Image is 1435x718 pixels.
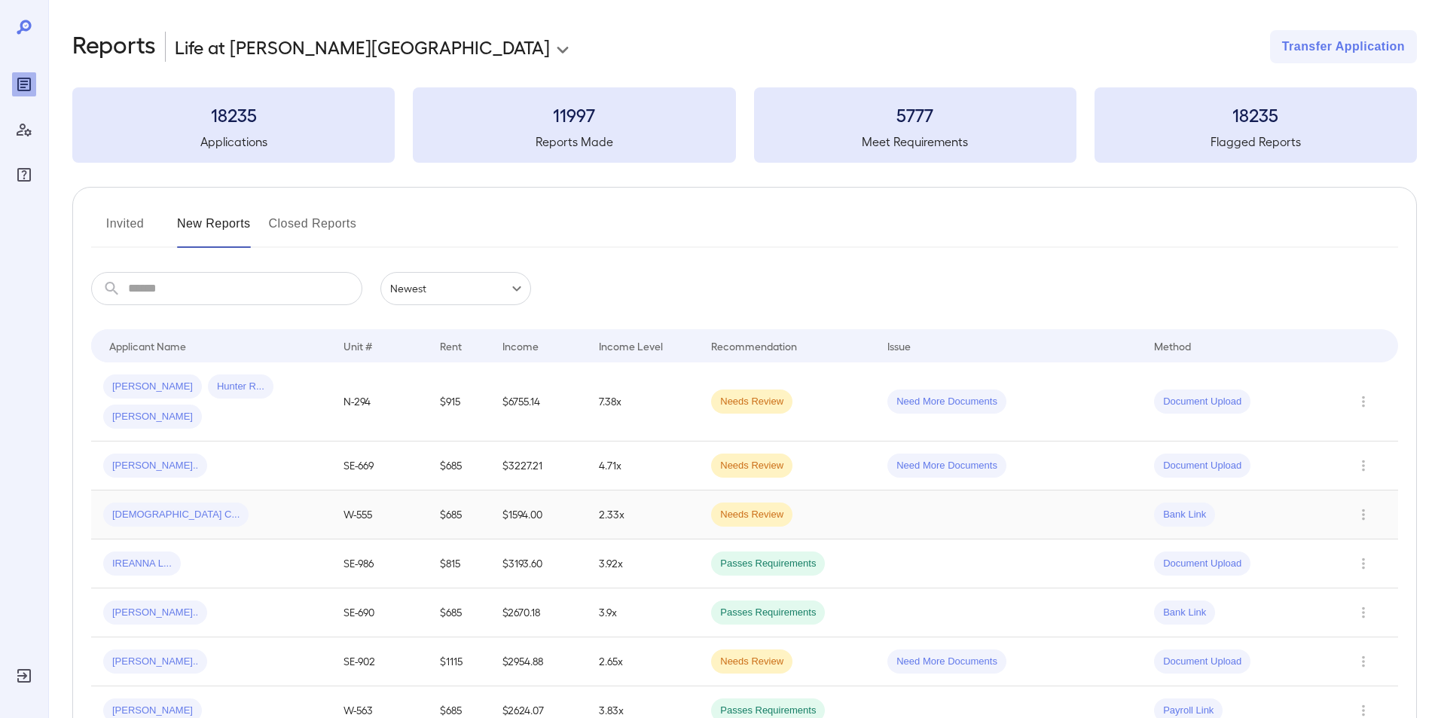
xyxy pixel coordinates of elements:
[1154,508,1215,522] span: Bank Link
[711,655,792,669] span: Needs Review
[103,508,249,522] span: [DEMOGRAPHIC_DATA] C...
[1351,600,1375,625] button: Row Actions
[1351,390,1375,414] button: Row Actions
[428,362,490,441] td: $915
[12,163,36,187] div: FAQ
[711,508,792,522] span: Needs Review
[1095,102,1417,127] h3: 18235
[587,441,699,490] td: 4.71x
[72,30,156,63] h2: Reports
[103,410,202,424] span: [PERSON_NAME]
[440,337,464,355] div: Rent
[711,606,825,620] span: Passes Requirements
[428,441,490,490] td: $685
[103,459,207,473] span: [PERSON_NAME]..
[103,704,202,718] span: [PERSON_NAME]
[91,212,159,248] button: Invited
[72,133,395,151] h5: Applications
[413,133,735,151] h5: Reports Made
[587,490,699,539] td: 2.33x
[208,380,273,394] span: Hunter R...
[1351,551,1375,576] button: Row Actions
[587,637,699,686] td: 2.65x
[343,337,372,355] div: Unit #
[1351,454,1375,478] button: Row Actions
[177,212,251,248] button: New Reports
[72,87,1417,163] summary: 18235Applications11997Reports Made5777Meet Requirements18235Flagged Reports
[490,637,587,686] td: $2954.88
[711,704,825,718] span: Passes Requirements
[887,655,1006,669] span: Need More Documents
[490,362,587,441] td: $6755.14
[428,588,490,637] td: $685
[587,362,699,441] td: 7.38x
[269,212,357,248] button: Closed Reports
[428,637,490,686] td: $1115
[1154,337,1191,355] div: Method
[887,459,1006,473] span: Need More Documents
[331,490,428,539] td: W-555
[490,588,587,637] td: $2670.18
[103,606,207,620] span: [PERSON_NAME]..
[887,337,911,355] div: Issue
[1154,655,1250,669] span: Document Upload
[331,441,428,490] td: SE-669
[502,337,539,355] div: Income
[380,272,531,305] div: Newest
[12,72,36,96] div: Reports
[12,118,36,142] div: Manage Users
[490,441,587,490] td: $3227.21
[103,557,181,571] span: IREANNA L...
[413,102,735,127] h3: 11997
[331,362,428,441] td: N-294
[175,35,550,59] p: Life at [PERSON_NAME][GEOGRAPHIC_DATA]
[428,490,490,539] td: $685
[103,380,202,394] span: [PERSON_NAME]
[711,459,792,473] span: Needs Review
[587,539,699,588] td: 3.92x
[711,557,825,571] span: Passes Requirements
[1270,30,1417,63] button: Transfer Application
[711,337,797,355] div: Recommendation
[1154,395,1250,409] span: Document Upload
[599,337,663,355] div: Income Level
[331,637,428,686] td: SE-902
[711,395,792,409] span: Needs Review
[754,133,1076,151] h5: Meet Requirements
[109,337,186,355] div: Applicant Name
[331,588,428,637] td: SE-690
[331,539,428,588] td: SE-986
[12,664,36,688] div: Log Out
[1351,649,1375,674] button: Row Actions
[587,588,699,637] td: 3.9x
[490,490,587,539] td: $1594.00
[72,102,395,127] h3: 18235
[1095,133,1417,151] h5: Flagged Reports
[1154,459,1250,473] span: Document Upload
[1154,557,1250,571] span: Document Upload
[1351,503,1375,527] button: Row Actions
[1154,704,1223,718] span: Payroll Link
[754,102,1076,127] h3: 5777
[428,539,490,588] td: $815
[887,395,1006,409] span: Need More Documents
[490,539,587,588] td: $3193.60
[1154,606,1215,620] span: Bank Link
[103,655,207,669] span: [PERSON_NAME]..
